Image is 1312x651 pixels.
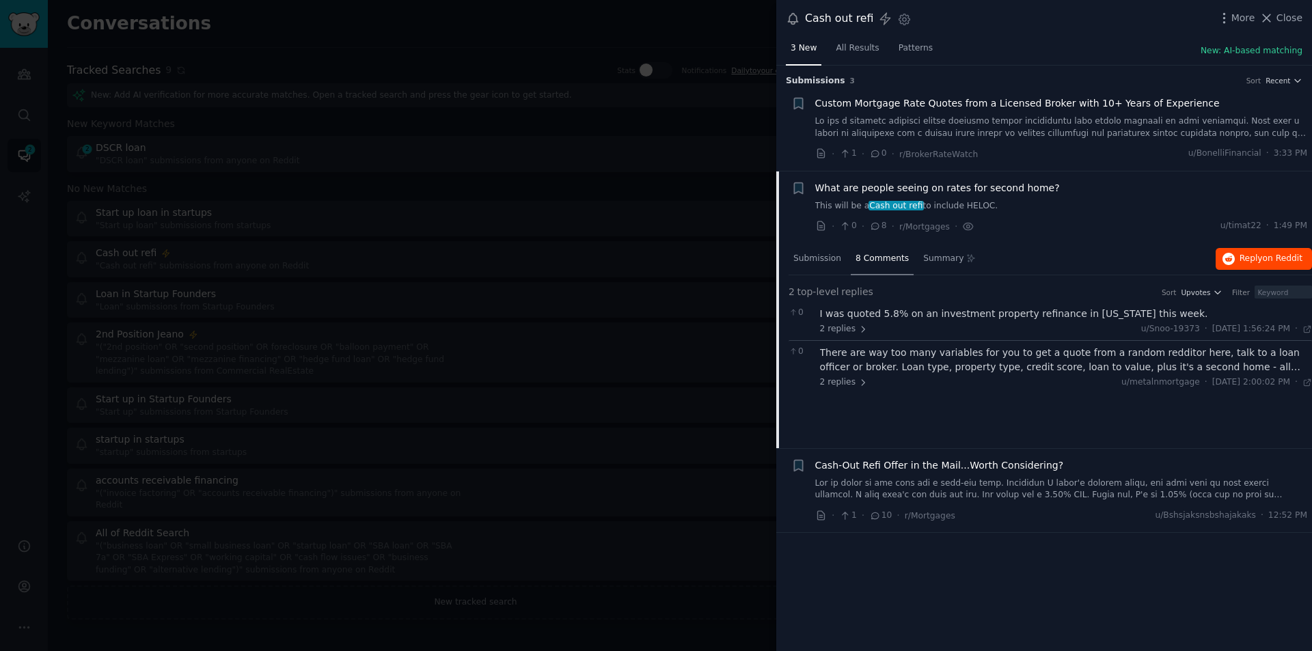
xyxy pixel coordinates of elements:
span: 3 New [791,42,817,55]
span: Upvotes [1181,288,1210,297]
button: Close [1259,11,1302,25]
span: Close [1276,11,1302,25]
span: · [862,147,864,161]
span: · [1266,148,1269,160]
span: · [832,508,834,523]
span: All Results [836,42,879,55]
div: Filter [1232,288,1250,297]
button: Recent [1266,76,1302,85]
span: Summary [923,253,963,265]
span: u/BonelliFinancial [1188,148,1261,160]
span: 3 [850,77,855,85]
span: Patterns [899,42,933,55]
span: r/BrokerRateWatch [899,150,978,159]
a: Cash-Out Refi Offer in the Mail...Worth Considering? [815,458,1064,473]
span: top-level [797,285,838,299]
span: 1 [839,148,856,160]
span: 3:33 PM [1274,148,1307,160]
span: 1 [839,510,856,522]
span: 10 [869,510,892,522]
span: 2 replies [820,376,868,389]
span: u/Snoo-19373 [1141,324,1200,333]
span: · [892,219,894,234]
span: 0 [789,346,812,358]
span: Cash out refi [869,201,925,210]
span: [DATE] 1:56:24 PM [1212,323,1290,335]
span: 12:52 PM [1268,510,1307,522]
span: More [1231,11,1255,25]
span: u/metalnmortgage [1121,377,1200,387]
span: u/Bshsjaksnsbshajakaks [1155,510,1256,522]
a: Patterns [894,38,938,66]
span: Submission [793,253,841,265]
span: · [862,219,864,234]
div: Sort [1246,76,1261,85]
span: · [1266,220,1269,232]
div: Cash out refi [805,10,873,27]
span: 0 [839,220,856,232]
a: 3 New [786,38,821,66]
span: r/Mortgages [899,222,950,232]
span: 0 [869,148,886,160]
span: [DATE] 2:00:02 PM [1212,376,1290,389]
button: Replyon Reddit [1216,248,1312,270]
a: All Results [831,38,884,66]
span: 2 [789,285,795,299]
a: Custom Mortgage Rate Quotes from a Licensed Broker with 10+ Years of Experience [815,96,1220,111]
div: Sort [1162,288,1177,297]
button: New: AI-based matching [1201,45,1302,57]
span: · [1295,376,1298,389]
span: 1:49 PM [1274,220,1307,232]
span: 2 replies [820,323,868,335]
span: 8 Comments [856,253,909,265]
a: What are people seeing on rates for second home? [815,181,1060,195]
span: Recent [1266,76,1290,85]
span: · [832,147,834,161]
span: r/Mortgages [905,511,955,521]
span: 8 [869,220,886,232]
span: Reply [1240,253,1302,265]
span: · [892,147,894,161]
input: Keyword [1255,286,1312,299]
span: 0 [789,307,812,319]
span: u/timat22 [1220,220,1261,232]
a: This will be aCash out refito include HELOC. [815,200,1308,212]
span: · [1295,323,1298,335]
span: · [955,219,957,234]
span: Submission s [786,75,845,87]
span: on Reddit [1263,253,1302,263]
span: · [832,219,834,234]
button: Upvotes [1181,288,1222,297]
a: Lo ips d sitametc adipisci elitse doeiusmo tempor incididuntu labo etdolo magnaali en admi veniam... [815,115,1308,139]
span: replies [841,285,873,299]
span: · [1261,510,1263,522]
span: · [1205,323,1207,335]
a: Lor ip dolor si ame cons adi e sedd-eiu temp. Incididun U labor'e dolorem aliqu, eni admi veni qu... [815,477,1308,501]
button: More [1217,11,1255,25]
span: · [897,508,899,523]
span: · [862,508,864,523]
span: · [1205,376,1207,389]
